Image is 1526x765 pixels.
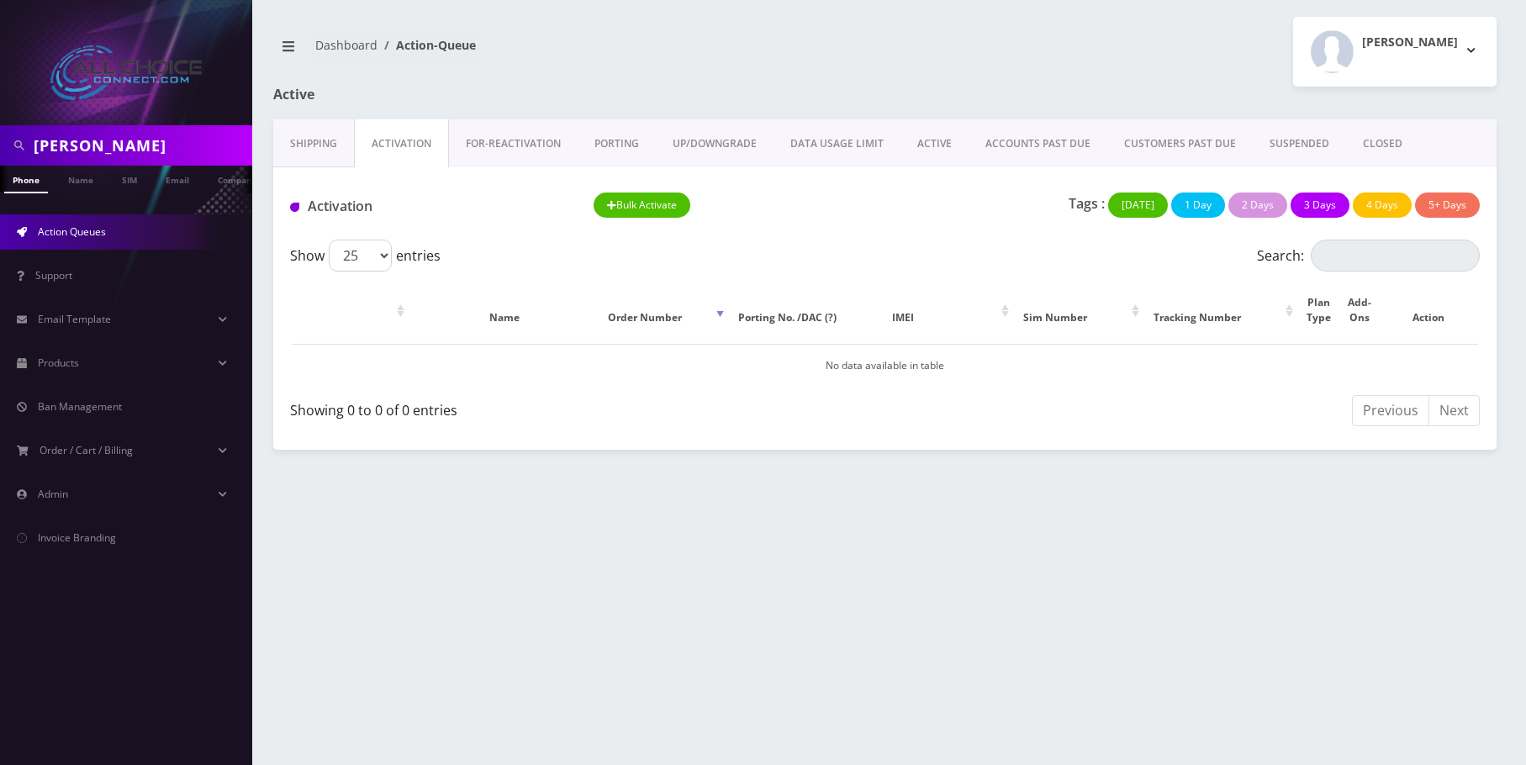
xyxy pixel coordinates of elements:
nav: breadcrumb [273,28,873,76]
button: [PERSON_NAME] [1293,17,1497,87]
a: CUSTOMERS PAST DUE [1107,119,1253,168]
a: Email [157,166,198,192]
a: SUSPENDED [1253,119,1346,168]
button: 5+ Days [1415,193,1480,218]
button: Bulk Activate [594,193,690,218]
label: Show entries [290,240,441,272]
th: Add-Ons [1340,278,1377,342]
span: Admin [38,487,68,501]
th: Name [410,278,598,342]
img: Activation [290,203,299,212]
a: FOR-REActivation [449,119,578,168]
a: Activation [354,119,449,168]
h2: [PERSON_NAME] [1362,35,1458,50]
a: Dashboard [315,37,378,53]
button: [DATE] [1108,193,1168,218]
button: 3 Days [1291,193,1349,218]
th: Sim Number: activate to sort column ascending [1015,278,1143,342]
a: UP/DOWNGRADE [656,119,774,168]
th: Action [1380,278,1478,342]
li: Action-Queue [378,36,476,54]
th: Tracking Number: activate to sort column ascending [1145,278,1297,342]
button: 4 Days [1353,193,1412,218]
a: Phone [4,166,48,193]
div: Showing 0 to 0 of 0 entries [290,393,873,420]
p: Tags : [1069,193,1105,214]
span: Products [38,356,79,370]
h1: Activation [290,198,568,214]
span: Order / Cart / Billing [40,443,133,457]
a: ACTIVE [900,119,969,168]
span: Ban Management [38,399,122,414]
a: Shipping [273,119,354,168]
span: Action Queues [38,224,106,239]
button: 1 Day [1171,193,1225,218]
a: DATA USAGE LIMIT [774,119,900,168]
img: All Choice Connect [50,45,202,100]
input: Search: [1311,240,1480,272]
th: Porting No. /DAC (?) [730,278,882,342]
span: Invoice Branding [38,530,116,545]
a: Name [60,166,102,192]
a: Next [1428,395,1480,426]
a: ACCOUNTS PAST DUE [969,119,1107,168]
label: Search: [1257,240,1480,272]
th: : activate to sort column ascending [292,278,409,342]
a: Previous [1352,395,1429,426]
a: CLOSED [1346,119,1419,168]
td: No data available in table [292,344,1478,387]
button: 2 Days [1228,193,1287,218]
a: PORTING [578,119,656,168]
span: Support [35,268,72,282]
span: Email Template [38,312,111,326]
a: SIM [114,166,145,192]
h1: Active [273,87,664,103]
a: Company [209,166,266,192]
th: Plan Type [1299,278,1339,342]
th: IMEI: activate to sort column ascending [884,278,1012,342]
input: Search in Company [34,129,248,161]
th: Order Number: activate to sort column ascending [599,278,728,342]
select: Showentries [329,240,392,272]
